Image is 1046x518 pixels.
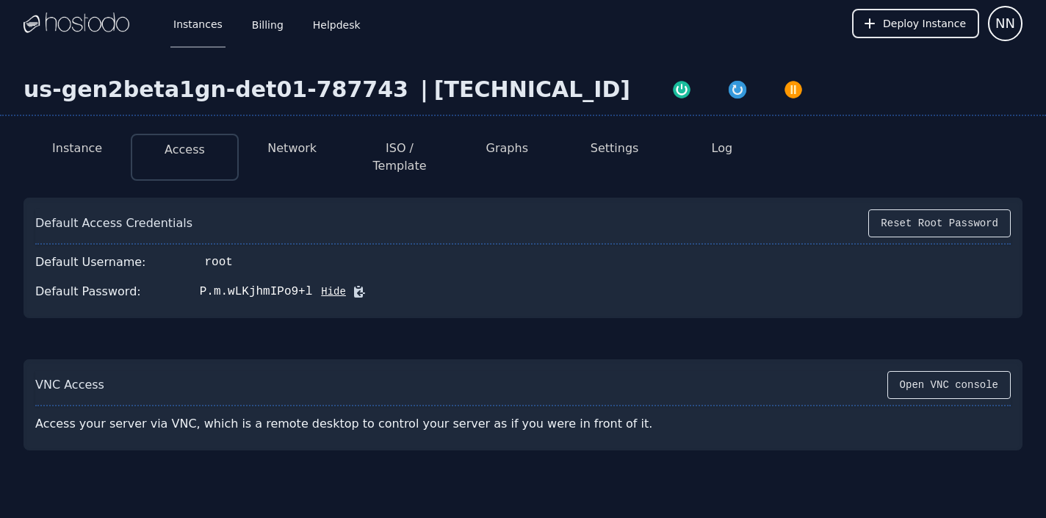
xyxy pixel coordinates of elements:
button: User menu [988,6,1022,41]
button: Deploy Instance [852,9,979,38]
img: Logo [24,12,129,35]
button: Power On [654,76,710,100]
button: Power Off [765,76,821,100]
div: Default Password: [35,283,141,301]
div: P.m.wLKjhmIPo9+l [200,283,313,301]
span: NN [995,13,1015,34]
div: VNC Access [35,376,104,394]
button: Reset Root Password [868,209,1011,237]
button: Network [267,140,317,157]
button: Restart [710,76,765,100]
div: | [414,76,434,103]
div: us-gen2beta1gn-det01-787743 [24,76,414,103]
img: Power On [671,79,692,100]
button: Access [165,141,205,159]
img: Restart [727,79,748,100]
button: Open VNC console [887,371,1011,399]
div: Default Username: [35,253,146,271]
img: Power Off [783,79,804,100]
div: [TECHNICAL_ID] [434,76,630,103]
div: Default Access Credentials [35,215,192,232]
button: Hide [312,284,346,299]
span: Deploy Instance [883,16,966,31]
div: root [205,253,233,271]
button: Instance [52,140,102,157]
button: ISO / Template [358,140,441,175]
button: Graphs [486,140,528,157]
button: Log [712,140,733,157]
button: Settings [591,140,639,157]
div: Access your server via VNC, which is a remote desktop to control your server as if you were in fr... [35,409,693,439]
